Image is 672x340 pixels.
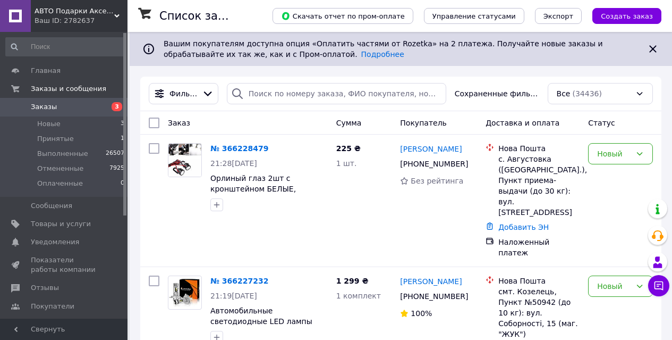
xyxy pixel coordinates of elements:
button: Экспорт [535,8,582,24]
span: 0 [121,179,124,188]
button: Управление статусами [424,8,524,24]
input: Поиск по номеру заказа, ФИО покупателя, номеру телефона, Email, номеру накладной [227,83,446,104]
div: смт. Козелець, Пункт №50942 (до 10 кг): вул. Соборності, 15 (маг. "ЖУК") [498,286,580,339]
span: 1 [121,134,124,144]
span: Заказы [31,102,57,112]
span: Вашим покупателям доступна опция «Оплатить частями от Rozetka» на 2 платежа. Получайте новые зака... [164,39,603,59]
span: Товары и услуги [31,219,91,229]
img: Фото товару [168,144,201,177]
a: Фото товару [168,276,202,310]
span: 1 комплект [336,292,381,300]
div: Нова Пошта [498,276,580,286]
input: Поиск [5,37,125,56]
a: № 366227232 [210,277,268,285]
div: Новый [597,280,631,292]
button: Создать заказ [592,8,661,24]
span: Управление статусами [432,12,516,20]
span: Доставка и оплата [486,119,559,127]
span: Сохраненные фильтры: [455,88,539,99]
a: Подробнее [361,50,404,59]
a: Фото товару [168,143,202,177]
span: Сумма [336,119,362,127]
span: Новые [37,119,61,129]
span: Без рейтинга [411,177,463,185]
span: АВТО Подарки Аксессуары и Товары для ХОББИ [35,6,114,16]
h1: Список заказов [159,10,251,22]
span: Принятые [37,134,74,144]
span: Создать заказ [601,12,653,20]
span: Экспорт [543,12,573,20]
div: Нова Пошта [498,143,580,154]
span: 225 ₴ [336,144,361,153]
div: Ваш ID: 2782637 [35,16,127,26]
a: Орлиный глаз 2шт с кронштейном БЕЛЫЕ, водонепроницаемый стробоскоп для мотоцикла, светодиодный LE... [210,174,319,225]
button: Скачать отчет по пром-оплате [273,8,413,24]
span: Уведомления [31,237,79,247]
div: Новый [597,148,631,160]
span: Сообщения [31,201,72,211]
a: [PERSON_NAME] [400,144,462,154]
span: 7925 [109,164,124,173]
span: Заказы и сообщения [31,84,106,94]
span: Оплаченные [37,179,83,188]
a: Добавить ЭН [498,223,549,231]
span: (34436) [572,89,601,98]
span: Отзывы [31,283,59,293]
div: с. Августовка ([GEOGRAPHIC_DATA].), Пункт приема-выдачи (до 30 кг): вул. [STREET_ADDRESS] [498,154,580,218]
span: Заказ [168,119,190,127]
span: Покупатель [400,119,447,127]
span: 1 299 ₴ [336,277,369,285]
a: Создать заказ [582,11,661,20]
div: [PHONE_NUMBER] [398,289,469,304]
button: Чат с покупателем [648,275,669,296]
span: Покупатели [31,302,74,311]
span: 26507 [106,149,124,159]
span: Отмененные [37,164,83,173]
span: Скачать отчет по пром-оплате [281,11,405,21]
span: Фильтры [169,88,198,99]
img: Фото товару [168,278,201,308]
span: 3 [112,102,122,111]
div: [PHONE_NUMBER] [398,156,469,171]
a: № 366228479 [210,144,268,153]
span: 21:19[DATE] [210,292,257,300]
div: Наложенный платеж [498,237,580,258]
span: 21:28[DATE] [210,159,257,168]
span: 3 [121,119,124,129]
span: Выполненные [37,149,88,159]
span: Все [557,88,571,99]
span: 100% [411,309,432,318]
span: Статус [588,119,615,127]
span: Показатели работы компании [31,255,98,275]
span: Главная [31,66,61,76]
span: 1 шт. [336,159,357,168]
a: [PERSON_NAME] [400,276,462,287]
